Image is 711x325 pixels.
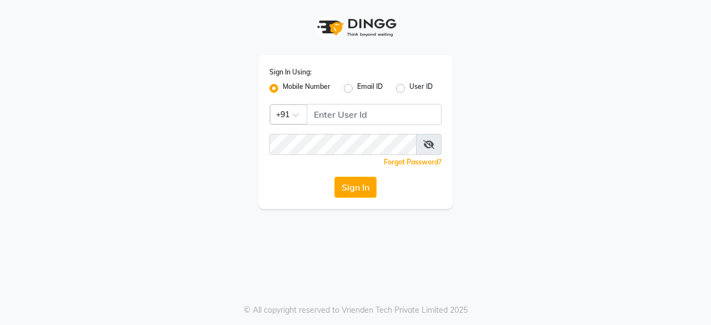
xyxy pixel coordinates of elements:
[409,82,433,95] label: User ID
[269,67,312,77] label: Sign In Using:
[283,82,331,95] label: Mobile Number
[357,82,383,95] label: Email ID
[384,158,442,166] a: Forgot Password?
[269,134,417,155] input: Username
[307,104,442,125] input: Username
[311,11,400,44] img: logo1.svg
[334,177,377,198] button: Sign In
